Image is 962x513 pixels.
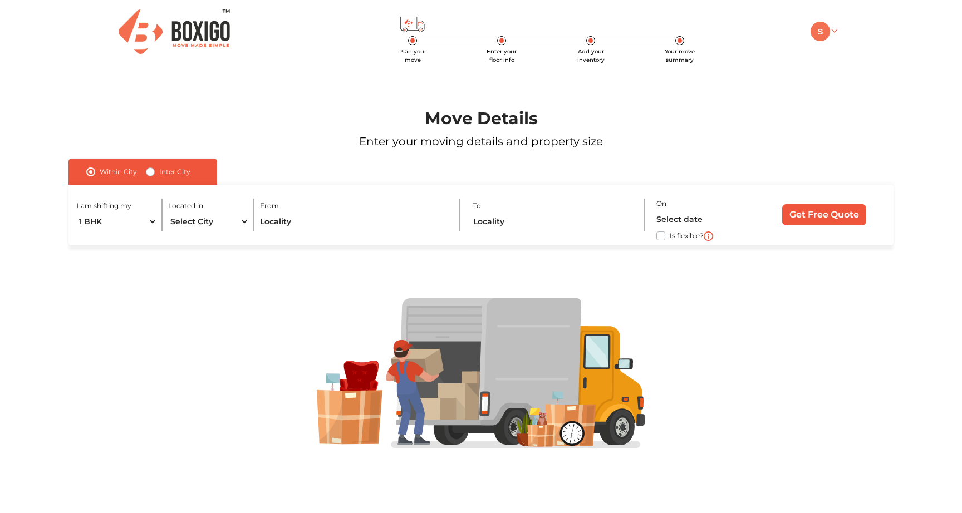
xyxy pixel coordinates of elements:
span: Add your inventory [577,48,605,63]
img: Boxigo [119,9,230,53]
label: I am shifting my [77,201,131,211]
input: Locality [473,212,635,231]
h1: Move Details [38,108,924,129]
label: Within City [100,165,137,179]
label: Located in [168,201,203,211]
input: Select date [656,210,752,229]
span: Plan your move [399,48,426,63]
input: Get Free Quote [782,204,866,225]
span: Enter your floor info [487,48,517,63]
span: Your move summary [665,48,695,63]
p: Enter your moving details and property size [38,133,924,150]
label: From [260,201,279,211]
input: Locality [260,212,449,231]
img: i [704,231,713,241]
label: Inter City [159,165,190,179]
label: To [473,201,481,211]
label: On [656,199,666,209]
label: Is flexible? [670,229,704,241]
